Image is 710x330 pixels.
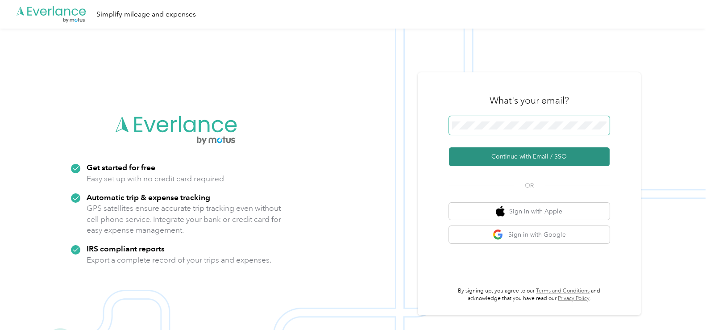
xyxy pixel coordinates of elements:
[449,203,610,220] button: apple logoSign in with Apple
[87,192,210,202] strong: Automatic trip & expense tracking
[87,244,165,253] strong: IRS compliant reports
[87,163,155,172] strong: Get started for free
[449,226,610,243] button: google logoSign in with Google
[493,229,504,240] img: google logo
[87,203,282,236] p: GPS satellites ensure accurate trip tracking even without cell phone service. Integrate your bank...
[496,206,505,217] img: apple logo
[87,255,271,266] p: Export a complete record of your trips and expenses.
[514,181,545,190] span: OR
[87,173,224,184] p: Easy set up with no credit card required
[449,287,610,303] p: By signing up, you agree to our and acknowledge that you have read our .
[536,288,590,294] a: Terms and Conditions
[96,9,196,20] div: Simplify mileage and expenses
[490,94,569,107] h3: What's your email?
[449,147,610,166] button: Continue with Email / SSO
[558,295,590,302] a: Privacy Policy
